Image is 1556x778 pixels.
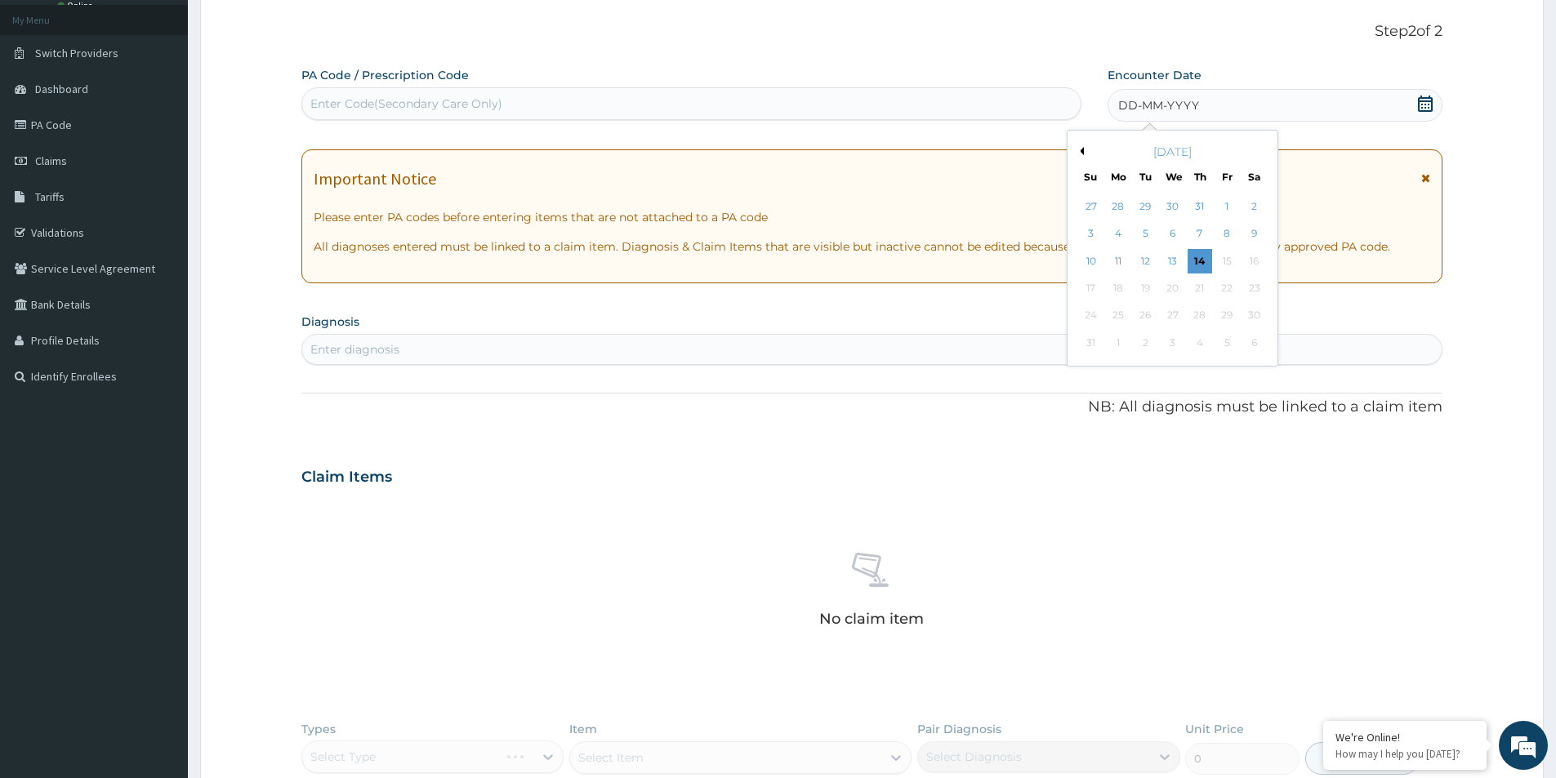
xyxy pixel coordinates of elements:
[1077,193,1268,357] div: month 2025-08
[35,46,118,60] span: Switch Providers
[1248,170,1262,184] div: Sa
[301,397,1442,418] p: NB: All diagnosis must be linked to a claim item
[1112,170,1126,184] div: Mo
[1079,222,1103,247] div: Choose Sunday, August 3rd, 2025
[1106,331,1130,355] div: Not available Monday, September 1st, 2025
[1134,194,1158,219] div: Choose Tuesday, July 29th, 2025
[1134,222,1158,247] div: Choose Tuesday, August 5th, 2025
[30,82,66,122] img: d_794563401_company_1708531726252_794563401
[1161,331,1185,355] div: Not available Wednesday, September 3rd, 2025
[1134,249,1158,273] div: Choose Tuesday, August 12th, 2025
[1215,304,1240,328] div: Not available Friday, August 29th, 2025
[1242,194,1267,219] div: Choose Saturday, August 2nd, 2025
[1188,276,1212,300] div: Not available Thursday, August 21st, 2025
[314,238,1430,255] p: All diagnoses entered must be linked to a claim item. Diagnosis & Claim Items that are visible bu...
[1161,194,1185,219] div: Choose Wednesday, July 30th, 2025
[1134,304,1158,328] div: Not available Tuesday, August 26th, 2025
[310,341,399,358] div: Enter diagnosis
[819,611,924,627] p: No claim item
[1188,194,1212,219] div: Choose Thursday, July 31st, 2025
[1242,304,1267,328] div: Not available Saturday, August 30th, 2025
[85,91,274,113] div: Chat with us now
[301,67,469,83] label: PA Code / Prescription Code
[1079,331,1103,355] div: Not available Sunday, August 31st, 2025
[35,153,67,168] span: Claims
[1166,170,1179,184] div: We
[1134,331,1158,355] div: Not available Tuesday, September 2nd, 2025
[1118,97,1199,113] span: DD-MM-YYYY
[1242,331,1267,355] div: Not available Saturday, September 6th, 2025
[1134,276,1158,300] div: Not available Tuesday, August 19th, 2025
[1215,194,1240,219] div: Choose Friday, August 1st, 2025
[1242,222,1267,247] div: Choose Saturday, August 9th, 2025
[1106,222,1130,247] div: Choose Monday, August 4th, 2025
[1161,249,1185,273] div: Choose Wednesday, August 13th, 2025
[301,313,359,330] label: Diagnosis
[314,209,1430,225] p: Please enter PA codes before entering items that are not attached to a PA code
[1188,331,1212,355] div: Not available Thursday, September 4th, 2025
[310,96,502,112] div: Enter Code(Secondary Care Only)
[301,469,392,487] h3: Claim Items
[1076,147,1084,155] button: Previous Month
[1335,730,1474,745] div: We're Online!
[1108,67,1202,83] label: Encounter Date
[1161,304,1185,328] div: Not available Wednesday, August 27th, 2025
[1188,222,1212,247] div: Choose Thursday, August 7th, 2025
[1215,276,1240,300] div: Not available Friday, August 22nd, 2025
[1242,249,1267,273] div: Not available Saturday, August 16th, 2025
[1139,170,1153,184] div: Tu
[35,189,65,204] span: Tariffs
[314,170,436,188] h1: Important Notice
[1335,747,1474,761] p: How may I help you today?
[1188,304,1212,328] div: Not available Thursday, August 28th, 2025
[1193,170,1207,184] div: Th
[1106,194,1130,219] div: Choose Monday, July 28th, 2025
[1074,144,1271,160] div: [DATE]
[1188,249,1212,273] div: Choose Thursday, August 14th, 2025
[1079,194,1103,219] div: Choose Sunday, July 27th, 2025
[1106,276,1130,300] div: Not available Monday, August 18th, 2025
[1215,222,1240,247] div: Choose Friday, August 8th, 2025
[1220,170,1234,184] div: Fr
[1084,170,1098,184] div: Su
[1079,304,1103,328] div: Not available Sunday, August 24th, 2025
[1215,331,1240,355] div: Not available Friday, September 5th, 2025
[268,8,307,47] div: Minimize live chat window
[1242,276,1267,300] div: Not available Saturday, August 23rd, 2025
[8,446,311,503] textarea: Type your message and hit 'Enter'
[1106,304,1130,328] div: Not available Monday, August 25th, 2025
[1106,249,1130,273] div: Choose Monday, August 11th, 2025
[301,23,1442,41] p: Step 2 of 2
[1161,276,1185,300] div: Not available Wednesday, August 20th, 2025
[35,82,88,96] span: Dashboard
[1161,222,1185,247] div: Choose Wednesday, August 6th, 2025
[1079,276,1103,300] div: Not available Sunday, August 17th, 2025
[1079,249,1103,273] div: Choose Sunday, August 10th, 2025
[95,206,225,371] span: We're online!
[1215,249,1240,273] div: Not available Friday, August 15th, 2025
